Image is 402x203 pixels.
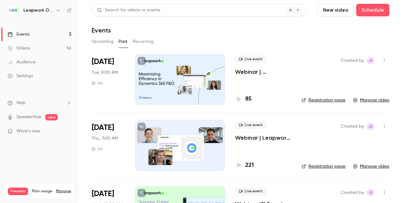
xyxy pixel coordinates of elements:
a: Manage video [353,97,389,103]
span: Help [16,100,26,106]
div: 1 h [92,81,102,86]
button: Upcoming [92,37,113,47]
span: [DATE] [92,57,114,67]
img: Leapwork Online Event [8,5,18,15]
a: SpeakerHub [16,114,41,120]
a: 221 [235,161,254,170]
div: Settings [8,73,33,79]
span: What's new [16,128,40,135]
div: Audience [8,59,36,65]
span: Created by [341,57,364,64]
span: Thu, 7:00 AM [92,135,118,142]
span: [DATE] [92,189,114,199]
button: New video [318,4,354,16]
button: Past [119,37,128,47]
h1: Events [92,26,111,34]
span: JS [368,123,373,130]
span: Live event [235,121,266,129]
div: Sep 25 Thu, 10:00 AM (America/New York) [92,120,125,171]
a: Registration page [301,163,345,170]
a: Manage video [353,163,389,170]
span: Plan usage [32,189,52,194]
span: Premium [8,188,28,195]
span: Live event [235,188,266,195]
div: Videos [8,45,30,51]
iframe: Noticeable Trigger [64,129,71,134]
span: JS [368,57,373,64]
span: Jaynesh Singh [367,189,374,196]
div: Sep 30 Tue, 11:00 AM (America/New York) [92,54,125,105]
div: 1 h [92,147,102,152]
div: Search for videos or events [97,7,160,14]
span: Live event [235,55,266,63]
div: Events [8,31,29,38]
span: Jaynesh Singh [367,123,374,130]
span: Tue, 8:00 AM [92,69,118,76]
h4: 85 [245,95,252,103]
a: Webinar | Leapwork Quarterly Fireside Chat | Q3 2025 [235,134,291,142]
a: Webinar | Maximizing Efficiency in Dynamics 365 | Q3 2025 [235,68,291,76]
h4: 221 [245,161,254,170]
li: help-dropdown-opener [8,100,71,106]
span: [DATE] [92,123,114,133]
button: Recurring [133,37,154,47]
span: Jaynesh Singh [367,57,374,64]
h6: Leapwork Online Event [23,7,53,14]
span: JS [368,189,373,196]
a: 85 [235,95,252,103]
button: Schedule [356,4,389,16]
span: Created by [341,189,364,196]
a: Manage [56,189,71,194]
span: new [45,114,58,120]
span: Created by [341,123,364,130]
a: Registration page [301,97,345,103]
